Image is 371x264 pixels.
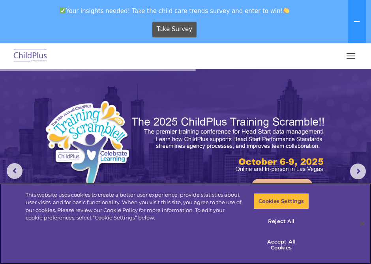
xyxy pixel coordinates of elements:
[3,3,346,19] span: Your insights needed! Take the child care trends survey and enter to win!
[283,7,289,13] img: 👏
[12,47,49,65] img: ChildPlus by Procare Solutions
[252,179,313,195] a: Learn More
[60,7,66,13] img: ✅
[253,234,309,256] button: Accept All Cookies
[253,193,309,210] button: Cookies Settings
[354,215,371,232] button: Close
[157,22,192,36] span: Take Survey
[152,22,197,37] a: Take Survey
[253,213,309,230] button: Reject All
[26,191,242,222] div: This website uses cookies to create a better user experience, provide statistics about user visit...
